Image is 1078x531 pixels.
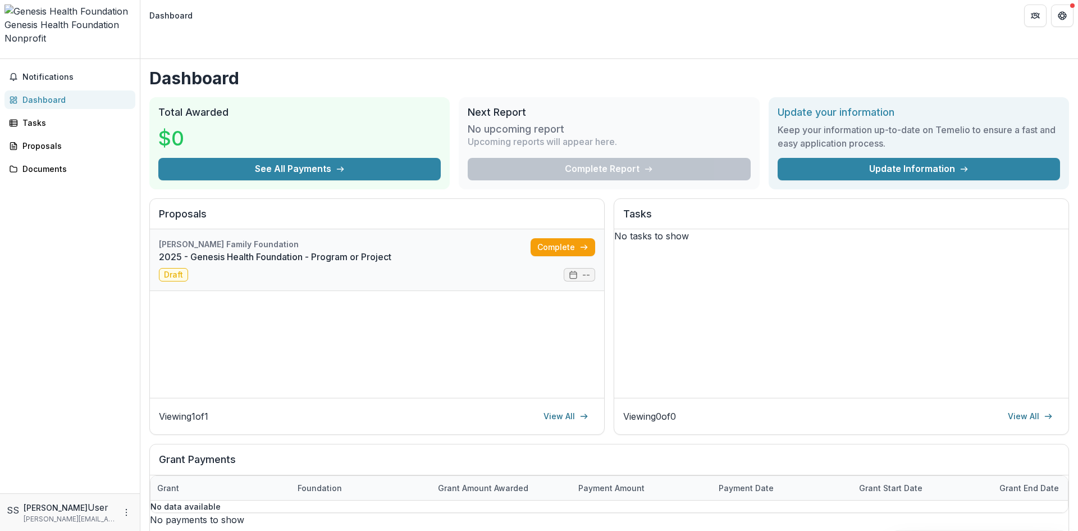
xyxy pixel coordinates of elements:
h2: Total Awarded [158,106,441,119]
a: View All [1001,407,1059,425]
button: Get Help [1051,4,1074,27]
div: Grant amount awarded [431,476,572,500]
h3: $0 [158,123,184,153]
p: Viewing 1 of 1 [159,410,208,423]
div: Grant [150,476,291,500]
h3: No upcoming report [468,123,564,135]
h2: Update your information [778,106,1060,119]
div: Documents [22,163,126,175]
a: Documents [4,160,135,178]
a: View All [537,407,595,425]
div: Proposals [22,140,126,152]
h2: Proposals [159,208,595,229]
p: No tasks to show [614,229,1068,243]
button: More [120,506,133,519]
div: Grant start date [852,482,929,494]
div: Grant [150,482,186,494]
div: Foundation [291,476,431,500]
div: Payment date [712,482,780,494]
div: No payments to show [150,513,1068,527]
a: Complete [531,238,595,256]
a: Proposals [4,137,135,155]
p: [PERSON_NAME] [24,502,88,514]
div: Tasks [22,117,126,129]
span: Nonprofit [4,33,46,44]
div: Dashboard [22,94,126,106]
h2: Grant Payments [159,453,1059,475]
div: Grant amount awarded [431,482,535,494]
div: Payment date [712,476,852,500]
div: Grant start date [852,476,993,500]
div: Dashboard [149,10,193,21]
button: See All Payments [158,158,441,180]
div: Payment Amount [572,476,712,500]
h2: Tasks [623,208,1059,229]
h1: Dashboard [149,68,1069,88]
a: Update Information [778,158,1060,180]
img: Genesis Health Foundation [4,4,135,18]
h2: Next Report [468,106,750,119]
p: User [88,501,108,514]
nav: breadcrumb [145,7,197,24]
a: Dashboard [4,90,135,109]
div: Foundation [291,482,349,494]
span: Notifications [22,72,131,82]
div: Genesis Health Foundation [4,18,135,31]
p: Upcoming reports will appear here. [468,135,617,148]
p: [PERSON_NAME][EMAIL_ADDRESS][PERSON_NAME][DOMAIN_NAME] [24,514,115,524]
p: No data available [150,501,1068,512]
a: Tasks [4,114,135,132]
button: Partners [1024,4,1047,27]
p: Viewing 0 of 0 [623,410,676,423]
div: Sarah Schore [7,503,19,517]
div: Payment Amount [572,482,651,494]
a: 2025 - Genesis Health Foundation - Program or Project [159,250,531,264]
div: Grant end date [993,482,1066,494]
h3: Keep your information up-to-date on Temelio to ensure a fast and easy application process. [778,123,1060,150]
button: Notifications [4,68,135,86]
